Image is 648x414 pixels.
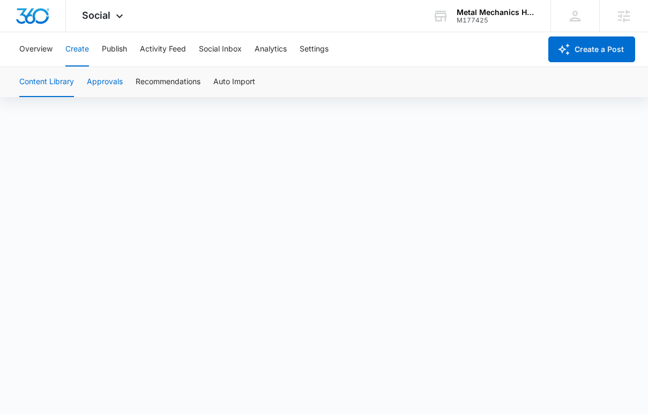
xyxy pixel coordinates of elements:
[255,32,287,66] button: Analytics
[19,32,53,66] button: Overview
[199,32,242,66] button: Social Inbox
[65,32,89,66] button: Create
[548,36,635,62] button: Create a Post
[136,67,200,97] button: Recommendations
[457,8,535,17] div: account name
[140,32,186,66] button: Activity Feed
[19,67,74,97] button: Content Library
[87,67,123,97] button: Approvals
[457,17,535,24] div: account id
[213,67,255,97] button: Auto Import
[82,10,110,21] span: Social
[300,32,329,66] button: Settings
[102,32,127,66] button: Publish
